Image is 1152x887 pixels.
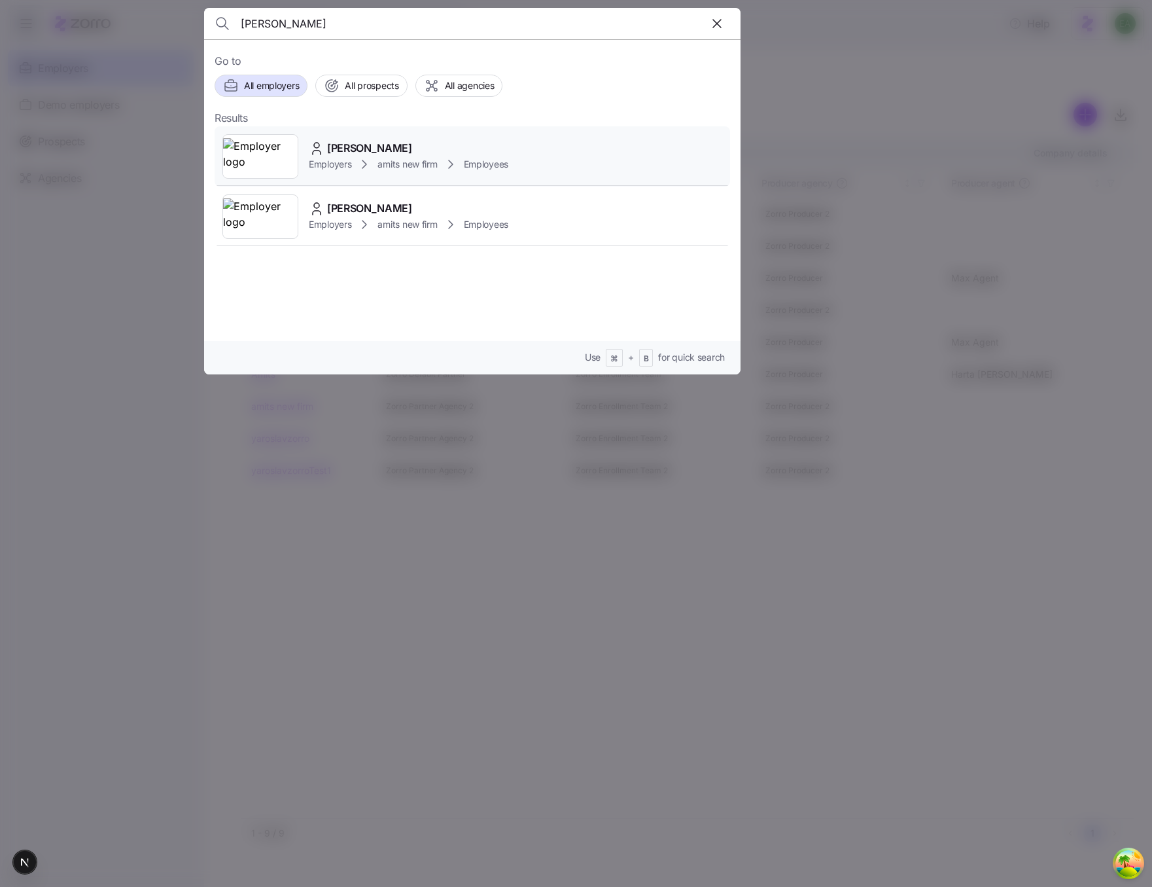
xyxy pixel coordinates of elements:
[464,218,508,231] span: Employees
[644,353,649,365] span: B
[215,75,307,97] button: All employers
[377,158,437,171] span: amits new firm
[215,53,730,69] span: Go to
[327,200,412,217] span: [PERSON_NAME]
[345,79,398,92] span: All prospects
[244,79,299,92] span: All employers
[1115,850,1142,877] button: Open Tanstack query devtools
[464,158,508,171] span: Employees
[223,138,298,175] img: Employer logo
[610,353,618,365] span: ⌘
[315,75,407,97] button: All prospects
[309,218,351,231] span: Employers
[628,351,634,364] span: +
[585,351,601,364] span: Use
[215,110,248,126] span: Results
[327,140,412,156] span: [PERSON_NAME]
[223,198,298,235] img: Employer logo
[309,158,351,171] span: Employers
[658,351,725,364] span: for quick search
[445,79,495,92] span: All agencies
[415,75,503,97] button: All agencies
[377,218,437,231] span: amits new firm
